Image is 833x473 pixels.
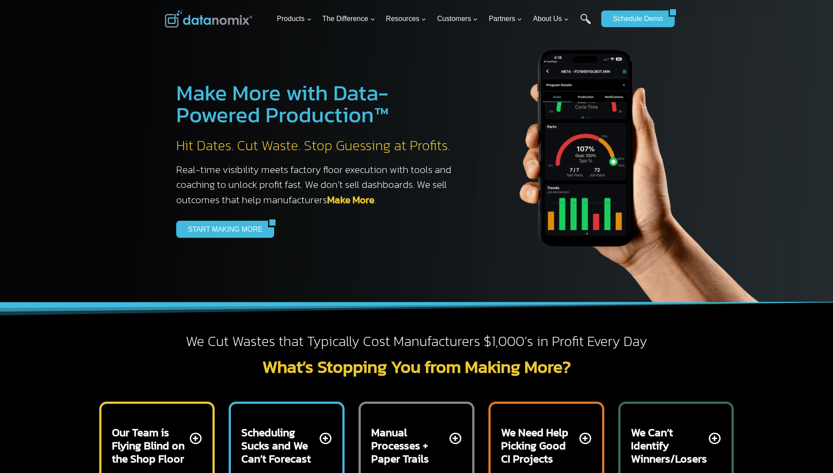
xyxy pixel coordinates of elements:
h2: Hit Dates. Cut Waste. Stop Guessing at Profits. [176,137,460,155]
h2: We Need Help Picking Good CI Projects [501,426,578,465]
a: START MAKING MORE [176,221,268,237]
a: Make More [327,192,374,207]
nav: Primary Navigation [273,5,597,33]
a: Schedule Demo [601,11,669,27]
img: The Datanoix Mobile App available on Android and iOS Devices [478,18,784,302]
span: Resources [386,13,426,25]
h2: What’s Stopping You from Making More? [165,358,669,375]
h2: We Can’t Identify Winners/Losers [631,426,708,465]
h3: Real-time visibility meets factory floor execution with tools and coaching to unlock profit fast.... [176,162,460,208]
span: Customers [437,13,478,25]
span: Products [277,13,311,25]
span: The Difference [322,13,375,25]
a: Search [580,14,591,33]
span: Partners [489,13,522,25]
h2: We Cut Wastes that Typically Cost Manufacturers $1,000’s in Profit Every Day [165,332,669,351]
h2: Our Team is Flying Blind on the Shop Floor [112,426,188,465]
span: About Us [533,13,569,25]
img: Datanomix [165,10,252,28]
h1: Make More with Data-Powered Production™ [176,82,460,126]
h2: Scheduling Sucks and We Can’t Forecast [241,426,318,465]
h2: Manual Processes + Paper Trails [371,426,448,465]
